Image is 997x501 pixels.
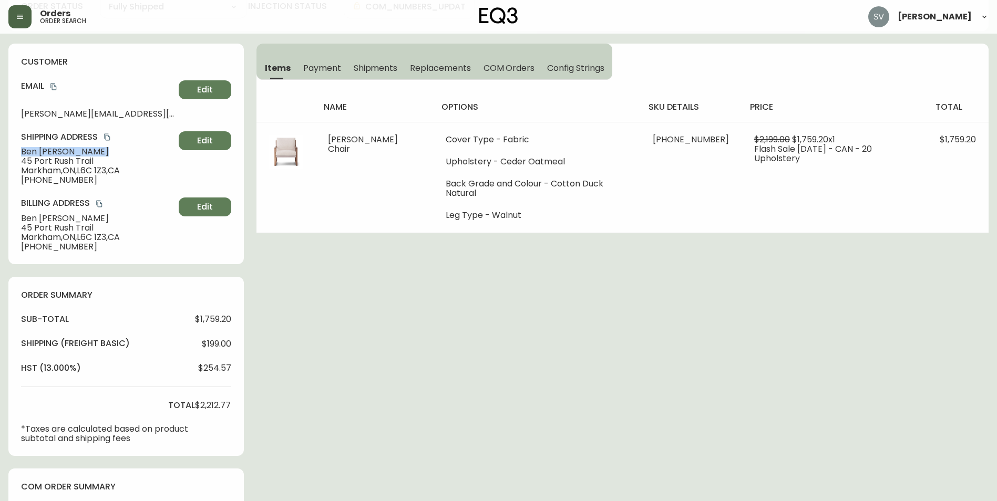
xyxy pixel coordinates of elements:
span: $199.00 [202,339,231,349]
h4: total [936,101,980,113]
button: Edit [179,80,231,99]
h4: sku details [649,101,733,113]
img: 31d6bfe3-8558-4854-8213-24f32f9dd625.jpg [269,135,303,169]
span: Edit [197,135,213,147]
h4: total [168,400,195,411]
span: $1,759.20 [195,315,231,324]
span: Orders [40,9,70,18]
span: $1,759.20 [940,133,976,145]
h4: name [324,101,425,113]
span: Config Strings [547,62,604,74]
h4: price [750,101,919,113]
span: Ben [PERSON_NAME] [21,147,174,156]
h4: Billing Address [21,197,174,209]
span: Markham , ON , L6C 1Z3 , CA [21,166,174,175]
span: COM Orders [484,62,535,74]
span: [PERSON_NAME][EMAIL_ADDRESS][PERSON_NAME][DOMAIN_NAME] [21,109,174,119]
span: Replacements [410,62,470,74]
span: Edit [197,84,213,96]
li: Back Grade and Colour - Cotton Duck Natural [446,179,627,198]
span: $254.57 [198,363,231,373]
span: Flash Sale [DATE] - CAN - 20 Upholstery [754,143,872,164]
button: Edit [179,131,231,150]
h4: com order summary [21,481,231,493]
span: [PERSON_NAME] [898,13,972,21]
h4: Shipping Address [21,131,174,143]
button: copy [48,81,59,92]
button: copy [102,132,112,142]
span: $1,759.20 x 1 [792,133,835,145]
h4: Email [21,80,174,92]
h4: sub-total [21,314,69,325]
span: [PHONE_NUMBER] [21,242,174,252]
span: Shipments [354,62,398,74]
span: $2,199.00 [754,133,790,145]
span: Markham , ON , L6C 1Z3 , CA [21,233,174,242]
span: Ben [PERSON_NAME] [21,214,174,223]
span: [PHONE_NUMBER] [21,175,174,185]
span: [PERSON_NAME] Chair [328,133,398,155]
span: Items [265,62,291,74]
h5: order search [40,18,86,24]
span: Edit [197,201,213,213]
span: 45 Port Rush Trail [21,156,174,166]
span: Payment [303,62,341,74]
h4: options [441,101,631,113]
h4: order summary [21,289,231,301]
li: Upholstery - Ceder Oatmeal [446,157,627,166]
span: [PHONE_NUMBER] [653,133,729,145]
h4: customer [21,56,231,68]
span: 45 Port Rush Trail [21,223,174,233]
li: Cover Type - Fabric [446,135,627,144]
p: *Taxes are calculated based on product subtotal and shipping fees [21,424,195,443]
span: $2,212.77 [195,401,231,410]
h4: hst (13.000%) [21,362,81,374]
button: Edit [179,197,231,216]
li: Leg Type - Walnut [446,211,627,220]
h4: Shipping ( Freight Basic ) [21,338,130,349]
img: logo [479,7,518,24]
img: 0ef69294c49e88f033bcbeb13310b844 [868,6,889,27]
button: copy [94,199,105,209]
